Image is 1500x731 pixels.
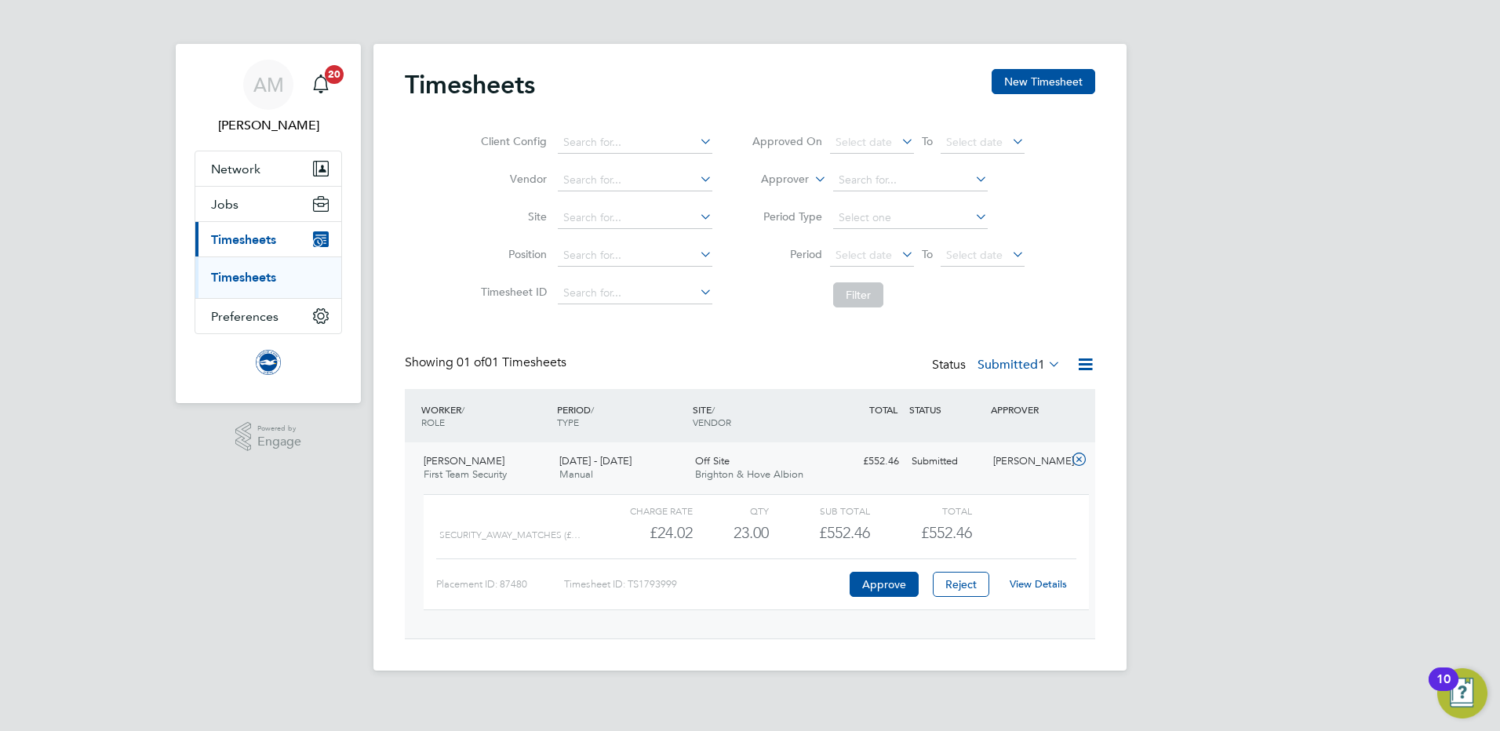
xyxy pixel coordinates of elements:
span: Powered by [257,422,301,435]
div: STATUS [905,395,987,424]
span: ROLE [421,416,445,428]
a: Powered byEngage [235,422,302,452]
span: / [591,403,594,416]
label: Vendor [476,172,547,186]
input: Search for... [558,245,712,267]
div: £552.46 [824,449,905,475]
span: Timesheets [211,232,276,247]
span: To [917,244,937,264]
label: Timesheet ID [476,285,547,299]
span: SECURITY_AWAY_MATCHES (£… [439,529,581,540]
label: Period Type [752,209,822,224]
div: Charge rate [592,501,693,520]
div: SITE [689,395,825,436]
label: Site [476,209,547,224]
div: 23.00 [693,520,769,546]
div: Submitted [905,449,987,475]
span: First Team Security [424,467,507,481]
label: Position [476,247,547,261]
button: New Timesheet [992,69,1095,94]
span: Jobs [211,197,238,212]
span: 01 of [457,355,485,370]
button: Filter [833,282,883,307]
label: Period [752,247,822,261]
label: Approver [738,172,809,187]
div: PERIOD [553,395,689,436]
button: Open Resource Center, 10 new notifications [1437,668,1487,718]
span: Engage [257,435,301,449]
span: AM [253,75,284,95]
span: Manual [559,467,593,481]
input: Select one [833,207,988,229]
nav: Main navigation [176,44,361,403]
span: Select date [946,135,1003,149]
h2: Timesheets [405,69,535,100]
span: Select date [946,248,1003,262]
div: Total [870,501,971,520]
a: Go to home page [195,350,342,375]
div: 10 [1436,679,1451,700]
span: / [461,403,464,416]
a: Timesheets [211,270,276,285]
button: Preferences [195,299,341,333]
span: [PERSON_NAME] [424,454,504,467]
img: brightonandhovealbion-logo-retina.png [256,350,281,375]
div: Placement ID: 87480 [436,572,564,597]
span: 20 [325,65,344,84]
div: Timesheets [195,256,341,298]
div: QTY [693,501,769,520]
span: Select date [836,248,892,262]
span: 01 Timesheets [457,355,566,370]
span: Preferences [211,309,279,324]
div: Showing [405,355,570,371]
input: Search for... [558,282,712,304]
span: TOTAL [869,403,897,416]
input: Search for... [833,169,988,191]
label: Client Config [476,134,547,148]
span: Brighton & Hove Albion [695,467,803,481]
span: / [712,403,715,416]
label: Submitted [978,357,1061,373]
a: AM[PERSON_NAME] [195,60,342,135]
span: VENDOR [693,416,731,428]
div: £24.02 [592,520,693,546]
div: Sub Total [769,501,870,520]
span: Select date [836,135,892,149]
input: Search for... [558,207,712,229]
span: Adrian Morris [195,116,342,135]
button: Timesheets [195,222,341,256]
div: APPROVER [987,395,1069,424]
a: View Details [1010,577,1067,591]
div: Timesheet ID: TS1793999 [564,572,846,597]
div: Status [932,355,1064,376]
input: Search for... [558,132,712,154]
span: 1 [1038,357,1045,373]
div: WORKER [417,395,553,436]
span: Off Site [695,454,730,467]
div: £552.46 [769,520,870,546]
span: To [917,131,937,151]
span: Network [211,162,260,176]
span: TYPE [557,416,579,428]
button: Approve [850,572,919,597]
button: Jobs [195,187,341,221]
span: [DATE] - [DATE] [559,454,632,467]
span: £552.46 [921,523,972,542]
button: Network [195,151,341,186]
div: [PERSON_NAME] [987,449,1069,475]
label: Approved On [752,134,822,148]
a: 20 [305,60,337,110]
input: Search for... [558,169,712,191]
button: Reject [933,572,989,597]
